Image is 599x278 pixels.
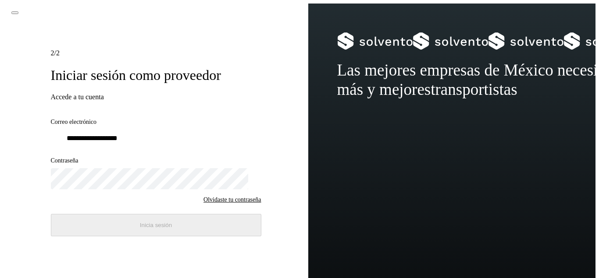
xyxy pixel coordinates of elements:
[51,93,261,101] h3: Accede a tu cuenta
[431,80,517,98] span: transportistas
[51,157,261,165] label: Contraseña
[51,49,261,57] div: /2
[203,196,261,203] a: Olvidaste tu contraseña
[51,214,261,236] button: Inicia sesión
[51,49,54,57] span: 2
[51,67,261,83] h1: Iniciar sesión como proveedor
[140,222,172,228] span: Inicia sesión
[51,119,261,126] label: Correo electrónico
